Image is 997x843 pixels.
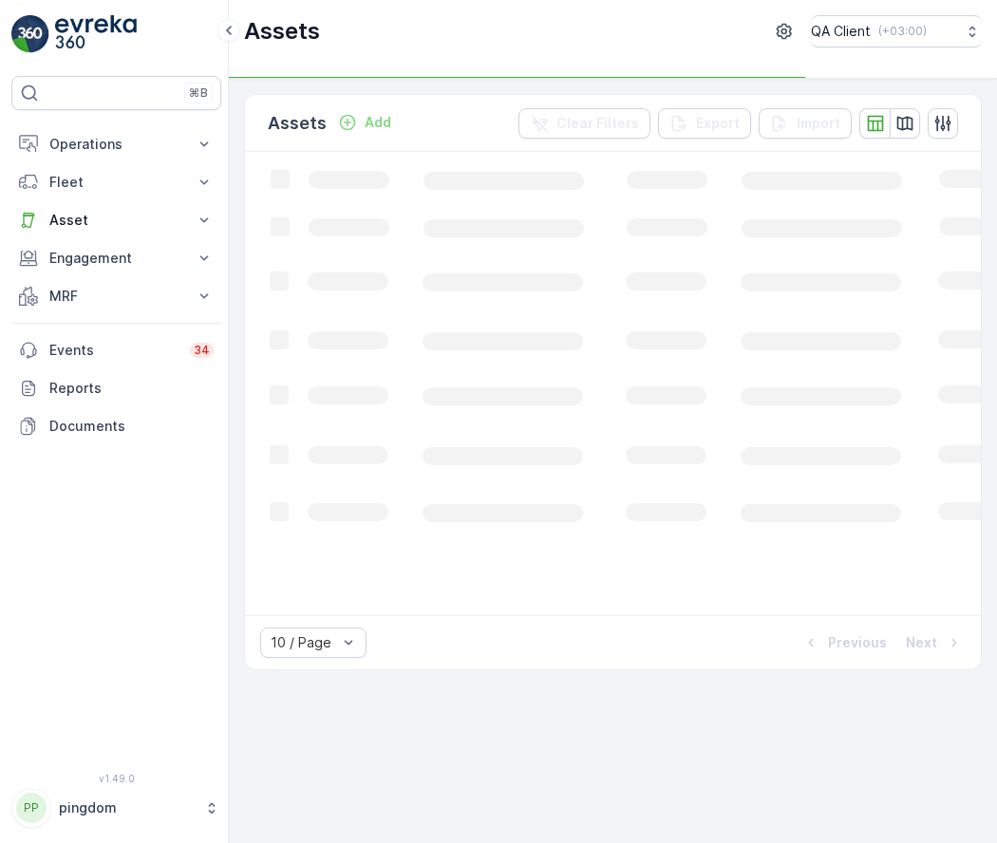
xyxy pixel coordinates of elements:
button: Fleet [11,163,221,201]
button: Export [658,108,751,139]
p: 34 [194,343,210,358]
p: Assets [268,110,327,137]
button: Next [904,631,966,654]
button: MRF [11,277,221,315]
p: Previous [828,633,887,652]
p: Fleet [49,173,183,192]
button: Add [330,111,399,134]
a: Reports [11,369,221,407]
div: PP [16,793,47,823]
p: Import [797,114,840,133]
p: MRF [49,287,183,306]
button: PPpingdom [11,788,221,828]
button: Engagement [11,239,221,277]
p: Reports [49,379,214,398]
span: v 1.49.0 [11,773,221,784]
p: Operations [49,135,183,154]
p: ⌘B [189,85,208,101]
p: Asset [49,211,183,230]
p: pingdom [59,798,195,817]
img: logo_light-DOdMpM7g.png [55,15,137,53]
p: Engagement [49,249,183,268]
button: Import [759,108,852,139]
p: ( +03:00 ) [878,24,927,39]
a: Events34 [11,331,221,369]
p: Events [49,341,179,360]
p: Documents [49,417,214,436]
button: Asset [11,201,221,239]
button: QA Client(+03:00) [811,15,982,47]
p: Next [906,633,937,652]
p: Clear Filters [556,114,639,133]
img: logo [11,15,49,53]
button: Operations [11,125,221,163]
a: Documents [11,407,221,445]
p: Assets [244,16,320,47]
p: Add [365,113,391,132]
button: Previous [799,631,889,654]
p: QA Client [811,22,871,41]
p: Export [696,114,740,133]
button: Clear Filters [518,108,650,139]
